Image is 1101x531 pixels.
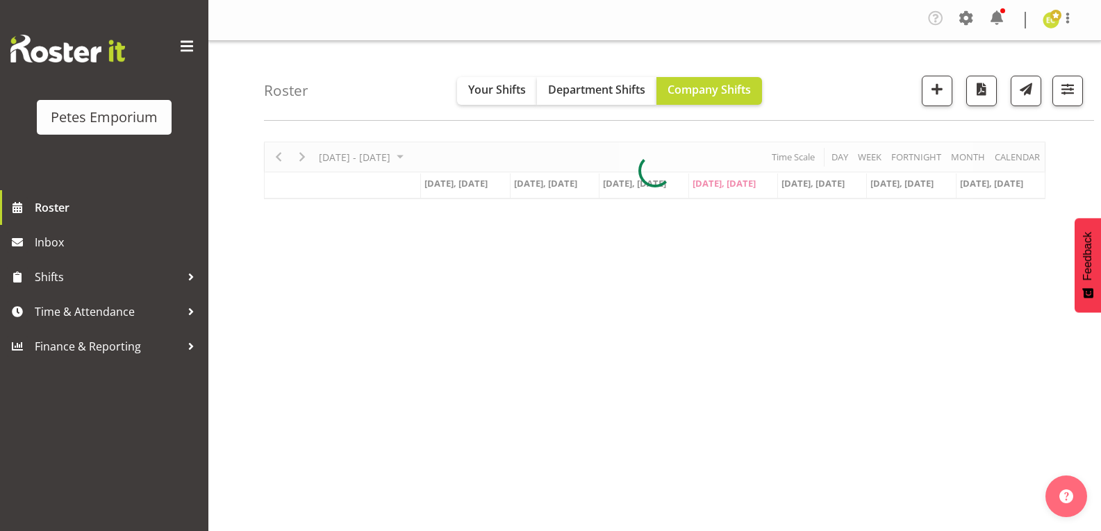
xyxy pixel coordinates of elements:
img: help-xxl-2.png [1059,489,1073,503]
span: Finance & Reporting [35,336,181,357]
img: emma-croft7499.jpg [1043,12,1059,28]
button: Feedback - Show survey [1075,218,1101,312]
div: Petes Emporium [51,107,158,128]
button: Filter Shifts [1052,76,1083,106]
span: Shifts [35,267,181,287]
button: Company Shifts [656,77,762,105]
span: Inbox [35,232,201,253]
h4: Roster [264,83,308,99]
span: Time & Attendance [35,301,181,322]
span: Your Shifts [468,82,526,97]
button: Add a new shift [922,76,952,106]
span: Department Shifts [548,82,645,97]
button: Send a list of all shifts for the selected filtered period to all rostered employees. [1011,76,1041,106]
span: Feedback [1082,232,1094,280]
img: Rosterit website logo [10,35,125,62]
button: Department Shifts [537,77,656,105]
button: Your Shifts [457,77,537,105]
button: Download a PDF of the roster according to the set date range. [966,76,997,106]
span: Company Shifts [668,82,751,97]
span: Roster [35,197,201,218]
